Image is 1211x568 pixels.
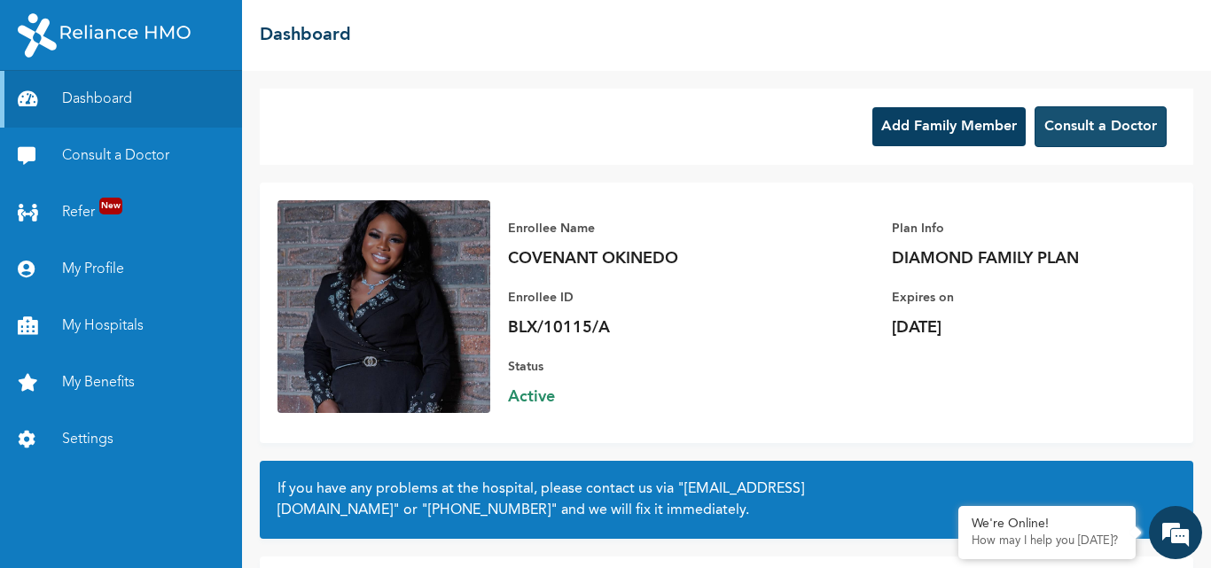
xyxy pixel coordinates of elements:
[18,13,191,58] img: RelianceHMO's Logo
[872,107,1026,146] button: Add Family Member
[260,22,351,49] h2: Dashboard
[277,479,1176,521] h2: If you have any problems at the hospital, please contact us via or and we will fix it immediately.
[33,89,72,133] img: d_794563401_company_1708531726252_794563401
[508,218,756,239] p: Enrollee Name
[508,248,756,269] p: COVENANT OKINEDO
[1035,106,1167,147] button: Consult a Doctor
[9,507,174,519] span: Conversation
[99,198,122,214] span: New
[277,200,490,413] img: Enrollee
[103,188,245,367] span: We're online!
[421,503,558,517] a: "[PHONE_NUMBER]"
[9,414,338,476] textarea: Type your message and hit 'Enter'
[92,99,298,122] div: Chat with us now
[508,386,756,408] span: Active
[892,248,1140,269] p: DIAMOND FAMILY PLAN
[892,218,1140,239] p: Plan Info
[174,476,339,531] div: FAQs
[972,534,1122,549] p: How may I help you today?
[508,287,756,308] p: Enrollee ID
[508,317,756,338] p: BLX/10115/A
[291,9,333,51] div: Minimize live chat window
[892,317,1140,338] p: [DATE]
[972,517,1122,532] div: We're Online!
[508,356,756,377] p: Status
[892,287,1140,308] p: Expires on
